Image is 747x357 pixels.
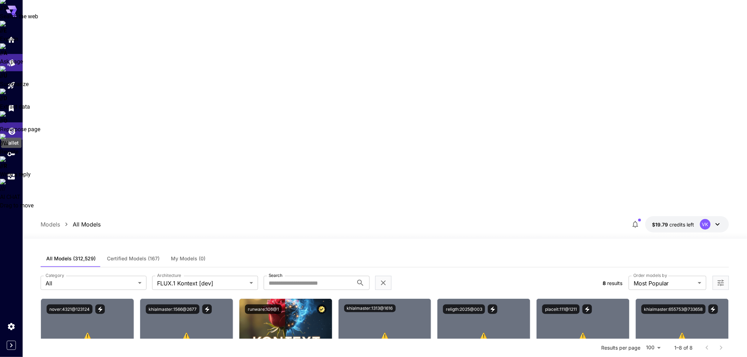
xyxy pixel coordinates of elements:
button: View trigger words [709,304,718,314]
button: Expand sidebar [7,341,16,350]
button: $19.7948VK [645,216,729,232]
label: Order models by [634,273,667,279]
button: nover:4321@123124 [47,304,92,314]
label: Architecture [157,273,181,279]
span: All [46,279,135,288]
span: ⚠️ [183,331,190,340]
label: Category [46,273,64,279]
p: Results per page [602,344,641,351]
span: ⚠️ [580,331,587,340]
div: 100 [644,343,663,353]
span: results [608,280,623,286]
button: runware:106@1 [245,304,282,314]
button: View trigger words [95,304,105,314]
label: Search [269,273,282,279]
div: Settings [7,322,16,331]
button: Certified Model – Vetted for best performance and includes a commercial license. [317,304,327,314]
p: 1–8 of 8 [675,344,693,351]
span: My Models (0) [171,255,205,262]
button: View trigger words [488,304,497,314]
span: Most Popular [634,279,695,288]
span: ⚠️ [480,331,488,340]
a: All Models [73,220,101,229]
span: 8 [603,280,606,286]
button: Clear filters (1) [379,279,388,288]
button: khialmaster:1566@2677 [146,304,199,314]
a: Models [41,220,60,229]
button: Open more filters [717,279,725,288]
span: ⚠️ [679,331,686,340]
span: FLUX.1 Kontext [dev] [157,279,247,288]
button: religth:2025@003 [443,304,485,314]
button: View trigger words [582,304,592,314]
span: Certified Models (167) [107,255,160,262]
button: khialmaster:1313@1616 [344,304,396,312]
button: placeit:111@1211 [542,304,580,314]
button: View trigger words [202,304,212,314]
span: All Models (312,529) [46,255,96,262]
span: $19.79 [652,222,670,228]
span: credits left [670,222,694,228]
div: VK [700,219,711,230]
span: ⚠️ [381,331,388,340]
nav: breadcrumb [41,220,101,229]
div: $19.7948 [652,221,694,228]
button: khialmaster:655753@733658 [641,304,706,314]
span: ⚠️ [84,331,91,340]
